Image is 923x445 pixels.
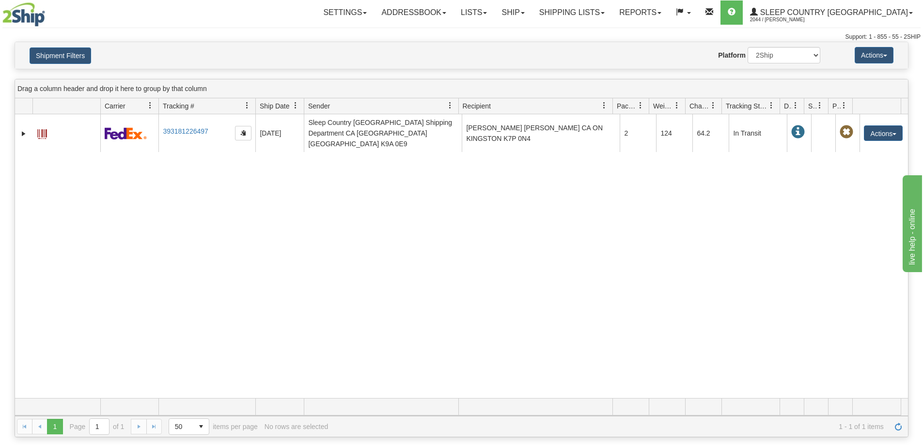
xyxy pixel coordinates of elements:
[729,114,787,152] td: In Transit
[105,127,147,139] img: 2 - FedEx Express®
[175,422,188,431] span: 50
[308,101,330,111] span: Sender
[669,97,685,114] a: Weight filter column settings
[612,0,669,25] a: Reports
[901,173,922,272] iframe: chat widget
[462,114,620,152] td: [PERSON_NAME] [PERSON_NAME] CA ON KINGSTON K7P 0N4
[758,8,908,16] span: Sleep Country [GEOGRAPHIC_DATA]
[37,125,47,140] a: Label
[265,423,329,430] div: No rows are selected
[653,101,673,111] span: Weight
[596,97,612,114] a: Recipient filter column settings
[316,0,374,25] a: Settings
[656,114,692,152] td: 124
[335,423,884,430] span: 1 - 1 of 1 items
[743,0,920,25] a: Sleep Country [GEOGRAPHIC_DATA] 2044 / [PERSON_NAME]
[763,97,780,114] a: Tracking Status filter column settings
[532,0,612,25] a: Shipping lists
[90,419,109,434] input: Page 1
[47,419,63,434] span: Page 1
[105,101,125,111] span: Carrier
[239,97,255,114] a: Tracking # filter column settings
[30,47,91,64] button: Shipment Filters
[70,418,125,435] span: Page of 1
[255,114,304,152] td: [DATE]
[287,97,304,114] a: Ship Date filter column settings
[442,97,458,114] a: Sender filter column settings
[142,97,158,114] a: Carrier filter column settings
[163,101,194,111] span: Tracking #
[692,114,729,152] td: 64.2
[193,419,209,434] span: select
[891,419,906,434] a: Refresh
[864,125,903,141] button: Actions
[19,129,29,138] a: Expand
[7,6,90,17] div: live help - online
[454,0,494,25] a: Lists
[15,79,908,98] div: grid grouping header
[2,33,921,41] div: Support: 1 - 855 - 55 - 2SHIP
[808,101,816,111] span: Shipment Issues
[374,0,454,25] a: Addressbook
[163,127,208,135] a: 393181226497
[791,125,805,139] span: In Transit
[632,97,649,114] a: Packages filter column settings
[787,97,804,114] a: Delivery Status filter column settings
[855,47,893,63] button: Actions
[304,114,462,152] td: Sleep Country [GEOGRAPHIC_DATA] Shipping Department CA [GEOGRAPHIC_DATA] [GEOGRAPHIC_DATA] K9A 0E9
[832,101,841,111] span: Pickup Status
[260,101,289,111] span: Ship Date
[2,2,45,27] img: logo2044.jpg
[169,418,258,435] span: items per page
[840,125,853,139] span: Pickup Not Assigned
[784,101,792,111] span: Delivery Status
[705,97,721,114] a: Charge filter column settings
[617,101,637,111] span: Packages
[836,97,852,114] a: Pickup Status filter column settings
[463,101,491,111] span: Recipient
[750,15,823,25] span: 2044 / [PERSON_NAME]
[620,114,656,152] td: 2
[169,418,209,435] span: Page sizes drop down
[726,101,768,111] span: Tracking Status
[718,50,746,60] label: Platform
[812,97,828,114] a: Shipment Issues filter column settings
[235,126,251,140] button: Copy to clipboard
[689,101,710,111] span: Charge
[494,0,532,25] a: Ship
